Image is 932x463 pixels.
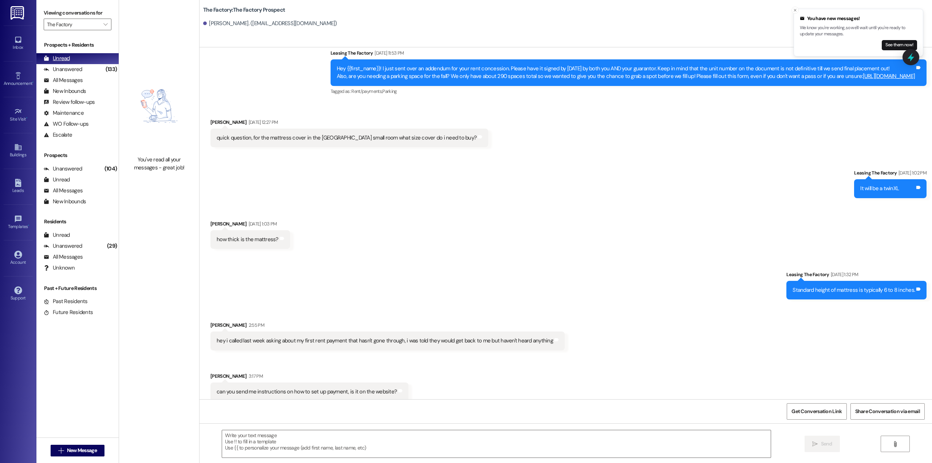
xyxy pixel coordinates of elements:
a: Templates • [4,213,33,232]
p: We know you're working, so we'll wait until you're ready to update your messages. [800,25,917,38]
button: Share Conversation via email [850,403,925,420]
div: It will be a twinXL [860,185,899,192]
div: quick question, for the mattress cover in the [GEOGRAPHIC_DATA] small room what size cover do i n... [217,134,477,142]
div: [PERSON_NAME] [210,118,488,129]
div: Hey {{first_name))! I just sent over an addendum for your rent concession. Please have it signed ... [337,65,915,81]
div: (133) [104,64,119,75]
div: [DATE] 1:32 PM [829,271,858,278]
span: • [26,115,27,121]
span: Get Conversation Link [791,408,842,415]
div: Leasing The Factory [786,271,927,281]
div: [PERSON_NAME] [210,321,565,331]
div: Unread [44,231,70,239]
input: All communities [47,19,100,30]
div: Unanswered [44,66,82,73]
div: You have new messages! [800,15,917,22]
a: Support [4,284,33,304]
span: New Message [67,447,97,454]
div: 2:55 PM [247,321,264,329]
div: Past + Future Residents [36,285,119,292]
div: Escalate [44,131,72,139]
img: ResiDesk Logo [11,6,25,20]
span: Share Conversation via email [855,408,920,415]
div: New Inbounds [44,87,86,95]
div: [DATE] 1:02 PM [897,169,927,177]
div: Unanswered [44,242,82,250]
div: All Messages [44,187,83,195]
span: Rent/payments , [351,88,382,94]
div: [PERSON_NAME] [210,372,408,382]
div: Prospects [36,152,119,159]
div: WO Follow-ups [44,120,88,128]
div: Unread [44,176,70,184]
span: Parking [382,88,396,94]
div: All Messages [44,253,83,261]
div: Leasing The Factory [331,49,927,59]
div: You've read all your messages - great job! [127,156,191,172]
div: Maintenance [44,109,84,117]
div: New Inbounds [44,198,86,205]
button: See them now! [882,40,917,50]
div: how thick is the mattress? [217,236,279,243]
button: Send [805,436,840,452]
div: Unknown [44,264,75,272]
div: All Messages [44,76,83,84]
button: Close toast [791,7,799,14]
div: Leasing The Factory [854,169,927,179]
a: Site Visit • [4,105,33,125]
a: Leads [4,177,33,196]
button: Get Conversation Link [787,403,846,420]
div: (104) [103,163,119,174]
div: (29) [105,240,119,252]
div: hey i called last week asking about my first rent payment that hasn't gone through, i was told th... [217,337,553,345]
div: Unread [44,55,70,62]
i:  [103,21,107,27]
div: 3:17 PM [247,372,263,380]
a: Account [4,248,33,268]
label: Viewing conversations for [44,7,111,19]
div: [DATE] 12:27 PM [247,118,278,126]
div: Standard height of mattress is typically 6 to 8 inches. [793,286,915,294]
div: Review follow-ups [44,98,95,106]
a: [URL][DOMAIN_NAME] [863,72,915,80]
div: Residents [36,218,119,225]
span: Send [821,440,832,448]
i:  [58,448,64,454]
div: Tagged as: [331,86,927,97]
div: [DATE] 11:53 PM [373,49,404,57]
div: Unanswered [44,165,82,173]
img: empty-state [127,60,191,152]
div: Prospects + Residents [36,41,119,49]
div: [PERSON_NAME] [210,220,290,230]
a: Buildings [4,141,33,161]
span: • [28,223,29,228]
div: [PERSON_NAME]. ([EMAIL_ADDRESS][DOMAIN_NAME]) [203,20,337,27]
div: [DATE] 1:03 PM [247,220,277,228]
i:  [812,441,818,447]
button: New Message [51,445,104,456]
a: Inbox [4,34,33,53]
div: Future Residents [44,309,93,316]
b: The Factory: The Factory Prospect [203,6,285,14]
span: • [32,80,33,85]
div: Past Residents [44,298,88,305]
div: can you send me instructions on how to set up payment, is it on the website? [217,388,397,396]
i:  [892,441,898,447]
